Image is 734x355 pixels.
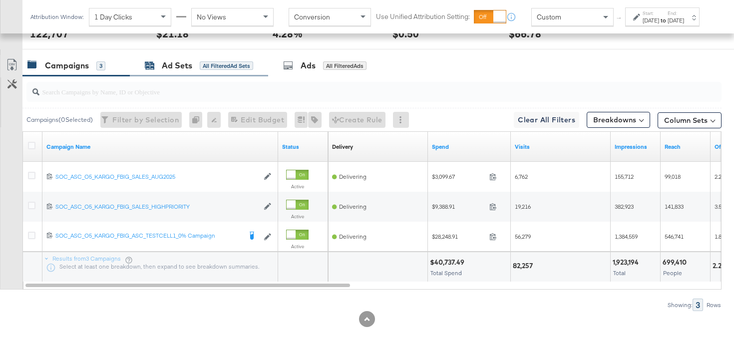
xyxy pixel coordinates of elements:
span: 3.55x [715,203,728,210]
a: Shows the current state of your Ad Campaign. [282,143,324,151]
label: Active [286,213,309,220]
div: 0 [189,112,207,128]
span: $3,099.67 [432,173,485,180]
div: 3 [693,299,703,311]
div: All Filtered Ads [323,61,367,70]
label: End: [668,10,684,16]
span: $28,248.91 [432,233,485,240]
a: Your campaign name. [46,143,274,151]
span: ↑ [615,17,624,20]
div: Campaigns ( 0 Selected) [26,115,93,124]
label: Active [286,243,309,250]
div: 1,923,194 [613,258,642,267]
span: Clear All Filters [518,114,575,126]
span: Delivering [339,203,367,210]
span: 1,384,559 [615,233,638,240]
div: All Filtered Ad Sets [200,61,253,70]
label: Active [286,183,309,190]
div: Ads [301,60,316,71]
span: $9,388.91 [432,203,485,210]
a: SOC_ASC_O5_KARGO_FBIG_ASC_TESTCELL1_0% Campaign [55,232,241,242]
label: Start: [643,10,659,16]
a: Omniture Visits [515,143,607,151]
span: 2.29x [715,173,728,180]
span: 382,923 [615,203,634,210]
span: 19,216 [515,203,531,210]
div: 122,707 [30,26,68,41]
div: Attribution Window: [30,13,84,20]
label: Use Unified Attribution Setting: [376,12,470,21]
div: Delivery [332,143,353,151]
div: 3 [96,61,105,70]
span: 99,018 [665,173,681,180]
span: Total Spend [430,269,462,277]
div: $40,737.49 [430,258,467,267]
span: 1 Day Clicks [94,12,132,21]
a: SOC_ASC_O5_KARGO_FBIG_SALES_AUG2025 [55,173,259,181]
span: 1.81x [715,233,728,240]
button: Column Sets [658,112,722,128]
button: Breakdowns [587,112,650,128]
div: Ad Sets [162,60,192,71]
div: Campaigns [45,60,89,71]
span: 141,833 [665,203,684,210]
a: The number of times your ad was served. On mobile apps an ad is counted as served the first time ... [615,143,657,151]
a: The number of people your ad was served to. [665,143,707,151]
span: Total [613,269,626,277]
span: 155,712 [615,173,634,180]
span: 56,279 [515,233,531,240]
div: 2.25x [713,261,732,271]
div: Showing: [667,302,693,309]
strong: to [659,16,668,24]
span: Custom [537,12,561,21]
span: People [663,269,682,277]
a: SOC_ASC_O5_KARGO_FBIG_SALES_HIGHPRIORITY [55,203,259,211]
div: SOC_ASC_O5_KARGO_FBIG_ASC_TESTCELL1_0% Campaign [55,232,241,240]
div: $66.78 [509,26,541,41]
a: The total amount spent to date. [432,143,507,151]
div: [DATE] [643,16,659,24]
span: 546,741 [665,233,684,240]
div: $21.18 [156,26,189,41]
div: 4.28% [273,26,303,41]
div: $0.50 [392,26,419,41]
div: 699,410 [663,258,690,267]
div: [DATE] [668,16,684,24]
a: Reflects the ability of your Ad Campaign to achieve delivery based on ad states, schedule and bud... [332,143,353,151]
span: Conversion [294,12,330,21]
span: Delivering [339,173,367,180]
button: Clear All Filters [514,112,579,128]
div: Rows [706,302,722,309]
input: Search Campaigns by Name, ID or Objective [39,78,660,97]
div: 82,257 [513,261,536,271]
span: Delivering [339,233,367,240]
span: No Views [197,12,226,21]
span: 6,762 [515,173,528,180]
